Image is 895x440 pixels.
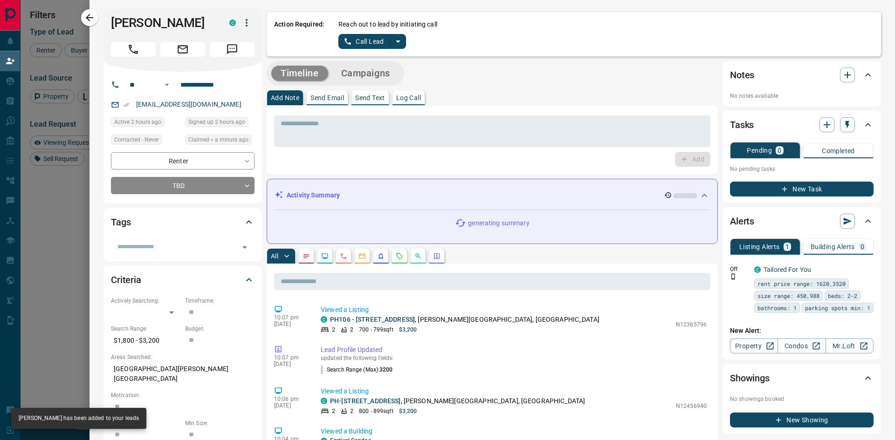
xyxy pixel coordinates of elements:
p: All [271,253,278,259]
svg: Listing Alerts [377,252,385,260]
p: Min Size: [185,419,255,427]
div: Tue Oct 14 2025 [185,135,255,148]
svg: Calls [340,252,347,260]
span: bathrooms: 1 [757,303,797,312]
div: condos.ca [321,398,327,404]
p: $3,200 [399,407,417,415]
p: Areas Searched: [111,353,255,361]
p: No notes available [730,92,874,100]
span: Claimed < a minute ago [188,135,248,144]
svg: Agent Actions [433,252,441,260]
div: Criteria [111,269,255,291]
p: No pending tasks [730,162,874,176]
p: 800 - 899 sqft [359,407,393,415]
p: Action Required: [274,20,324,49]
p: 2 [350,325,353,334]
div: [PERSON_NAME] has been added to your leads [19,411,139,426]
p: [DATE] [274,402,307,409]
p: 10:07 pm [274,314,307,321]
a: Mr.Loft [826,338,874,353]
button: Call Lead [338,34,390,49]
a: PH106 - [STREET_ADDRESS] [330,316,415,323]
p: Actively Searching: [111,297,180,305]
p: Add Note [271,95,299,101]
p: , [PERSON_NAME][GEOGRAPHIC_DATA], [GEOGRAPHIC_DATA] [330,396,585,406]
p: Listing Alerts [739,244,780,250]
h2: Tasks [730,117,754,132]
p: , [PERSON_NAME][GEOGRAPHIC_DATA], [GEOGRAPHIC_DATA] [330,315,599,325]
button: Open [161,79,172,90]
span: size range: 450,988 [757,291,819,300]
p: $3,200 [399,325,417,334]
div: condos.ca [754,266,761,273]
p: New Alert: [730,326,874,336]
p: 10:07 pm [274,354,307,361]
span: Contacted - Never [114,135,159,144]
p: 1 [785,244,789,250]
div: condos.ca [321,316,327,323]
p: Pending [747,147,772,154]
p: No showings booked [730,395,874,403]
h2: Criteria [111,272,141,287]
p: N12365796 [676,320,707,329]
p: Viewed a Listing [321,386,707,396]
span: Message [210,42,255,57]
p: 2 [350,407,353,415]
p: 0 [861,244,864,250]
h2: Tags [111,215,131,230]
p: Budget: [185,325,255,333]
h2: Alerts [730,214,754,229]
p: Timeframe: [185,297,255,305]
p: 2 [332,325,335,334]
p: Viewed a Building [321,426,707,436]
span: Call [111,42,156,57]
span: rent price range: 1620,3520 [757,279,846,288]
h2: Notes [730,68,754,82]
div: Tasks [730,114,874,136]
p: Building Alerts [811,244,855,250]
p: 10:06 pm [274,396,307,402]
p: N12456940 [676,402,707,410]
p: Off [730,265,749,273]
div: split button [338,34,406,49]
div: Mon Oct 13 2025 [111,117,180,130]
span: parking spots min: 1 [805,303,870,312]
span: 3200 [379,366,392,373]
svg: Notes [303,252,310,260]
p: Activity Summary [287,190,340,200]
h1: [PERSON_NAME] [111,15,215,30]
svg: Push Notification Only [730,273,737,280]
p: Motivation: [111,391,255,399]
button: New Task [730,182,874,196]
div: Alerts [730,210,874,232]
a: PH-[STREET_ADDRESS] [330,397,401,405]
a: Property [730,338,778,353]
p: Send Text [355,95,385,101]
svg: Lead Browsing Activity [321,252,329,260]
p: $1,800 - $3,200 [111,333,180,348]
div: condos.ca [229,20,236,26]
div: Mon Oct 13 2025 [185,117,255,130]
svg: Emails [358,252,366,260]
div: Activity Summary [275,187,710,204]
svg: Requests [396,252,403,260]
p: generating summary [468,218,529,228]
div: Tags [111,211,255,233]
div: Showings [730,367,874,389]
svg: Email Verified [123,102,130,108]
p: Search Range (Max) : [321,366,393,374]
span: Signed up 2 hours ago [188,117,245,127]
div: TBD [111,177,255,194]
button: New Showing [730,413,874,427]
p: Search Range: [111,325,180,333]
div: Renter [111,152,255,169]
a: Tailored For You [764,266,811,273]
p: 0 [778,147,781,154]
a: [EMAIL_ADDRESS][DOMAIN_NAME] [136,101,241,108]
p: 2 [332,407,335,415]
span: beds: 2-2 [828,291,857,300]
h2: Showings [730,371,770,386]
a: Condos [778,338,826,353]
p: [DATE] [274,321,307,327]
p: updated the following fields: [321,355,707,361]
